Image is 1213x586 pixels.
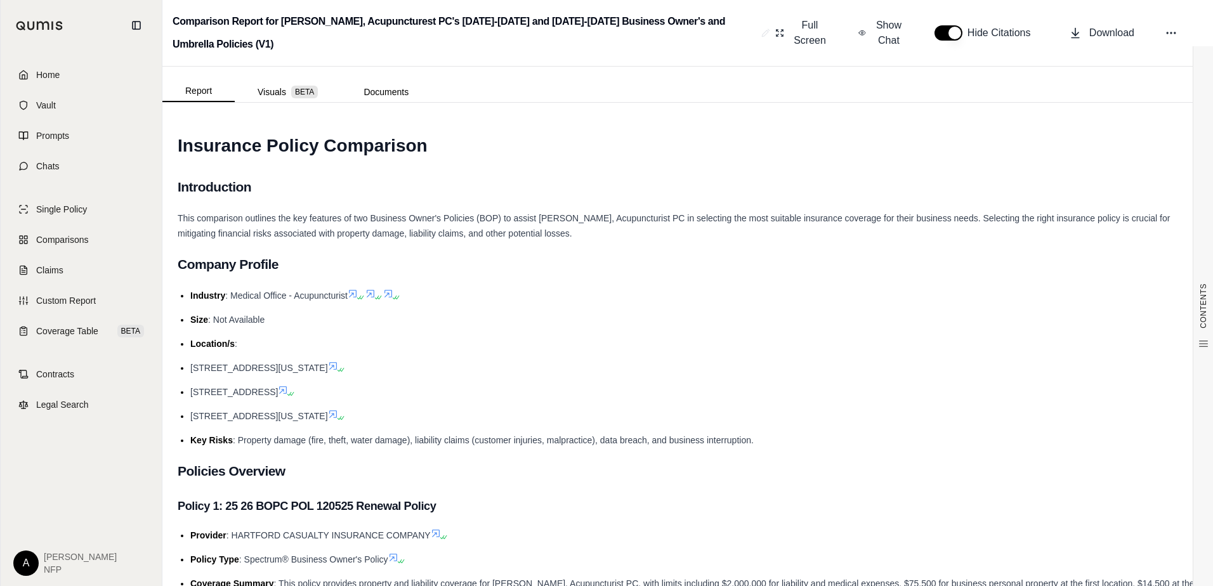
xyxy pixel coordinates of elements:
[8,287,154,315] a: Custom Report
[235,82,341,102] button: Visuals
[226,530,431,540] span: : HARTFORD CASUALTY INSURANCE COMPANY
[36,264,63,277] span: Claims
[178,128,1198,164] h1: Insurance Policy Comparison
[16,21,63,30] img: Qumis Logo
[178,495,1198,518] h3: Policy 1: 25 26 BOPC POL 120525 Renewal Policy
[239,554,388,564] span: : Spectrum® Business Owner's Policy
[162,81,235,102] button: Report
[1089,25,1134,41] span: Download
[8,91,154,119] a: Vault
[291,86,318,98] span: BETA
[190,363,328,373] span: [STREET_ADDRESS][US_STATE]
[770,13,833,53] button: Full Screen
[190,554,239,564] span: Policy Type
[44,550,117,563] span: [PERSON_NAME]
[190,339,235,349] span: Location/s
[178,213,1170,238] span: This comparison outlines the key features of two Business Owner's Policies (BOP) to assist [PERSO...
[208,315,265,325] span: : Not Available
[36,233,88,246] span: Comparisons
[1064,20,1139,46] button: Download
[874,18,904,48] span: Show Chat
[126,15,147,36] button: Collapse sidebar
[1198,283,1209,329] span: CONTENTS
[235,339,237,349] span: :
[190,435,233,445] span: Key Risks
[792,18,828,48] span: Full Screen
[36,398,89,411] span: Legal Search
[853,13,909,53] button: Show Chat
[173,10,756,56] h2: Comparison Report for [PERSON_NAME], Acupuncturest PC's [DATE]-[DATE] and [DATE]-[DATE] Business ...
[8,152,154,180] a: Chats
[36,368,74,381] span: Contracts
[36,68,60,81] span: Home
[117,325,144,337] span: BETA
[36,160,60,173] span: Chats
[190,315,208,325] span: Size
[36,99,56,112] span: Vault
[44,563,117,576] span: NFP
[8,391,154,419] a: Legal Search
[178,174,1198,200] h2: Introduction
[233,435,754,445] span: : Property damage (fire, theft, water damage), liability claims (customer injuries, malpractice),...
[225,290,348,301] span: : Medical Office - Acupuncturist
[190,290,225,301] span: Industry
[36,129,69,142] span: Prompts
[190,530,226,540] span: Provider
[36,203,87,216] span: Single Policy
[8,226,154,254] a: Comparisons
[36,294,96,307] span: Custom Report
[13,550,39,576] div: A
[8,195,154,223] a: Single Policy
[8,317,154,345] a: Coverage TableBETA
[8,360,154,388] a: Contracts
[178,458,1198,485] h2: Policies Overview
[967,25,1039,41] span: Hide Citations
[8,61,154,89] a: Home
[341,82,431,102] button: Documents
[36,325,98,337] span: Coverage Table
[8,122,154,150] a: Prompts
[178,251,1198,278] h2: Company Profile
[190,387,278,397] span: [STREET_ADDRESS]
[8,256,154,284] a: Claims
[190,411,328,421] span: [STREET_ADDRESS][US_STATE]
